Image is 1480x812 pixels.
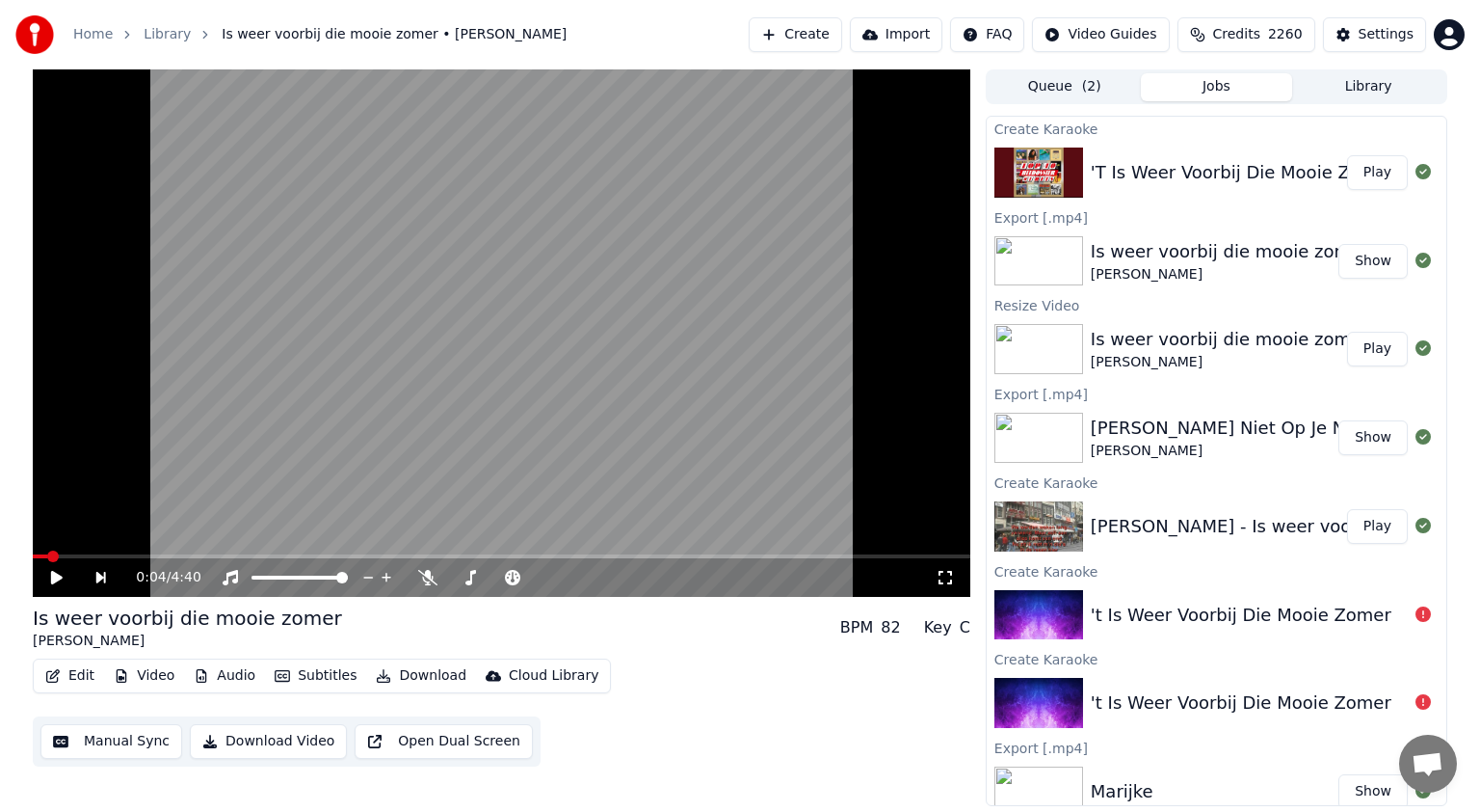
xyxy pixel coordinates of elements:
div: Create Karaoke [987,647,1446,670]
div: [PERSON_NAME] [1091,265,1369,284]
button: Play [1347,155,1408,190]
button: Settings [1323,17,1426,52]
div: [PERSON_NAME] [1091,353,1369,372]
div: Export [.mp4] [987,382,1446,405]
span: ( 2 ) [1082,77,1101,96]
button: Manual Sync [40,724,182,759]
div: Is weer voorbij die mooie zomer [1091,238,1369,265]
button: Edit [38,663,102,690]
button: Import [850,17,942,52]
div: BPM [840,616,873,639]
div: Cloud Library [509,666,598,686]
button: Open Dual Screen [355,724,533,759]
button: Video Guides [1032,17,1169,52]
div: Key [924,616,952,639]
div: / [136,568,182,587]
button: Create [749,17,842,52]
div: [PERSON_NAME] Niet Op Je Nagels Te Bijten [1091,415,1471,442]
div: 82 [881,616,900,639]
a: Home [73,25,113,44]
button: Subtitles [267,663,364,690]
div: Export [.mp4] [987,736,1446,759]
div: Settings [1359,25,1414,44]
span: 2260 [1268,25,1303,44]
button: Queue [989,73,1141,101]
div: Create Karaoke [987,117,1446,140]
span: Credits [1213,25,1260,44]
div: 't Is Weer Voorbij Die Mooie Zomer [1091,690,1391,717]
button: Credits2260 [1177,17,1315,52]
span: 4:40 [171,568,200,587]
button: Video [106,663,182,690]
div: 't Is Weer Voorbij Die Mooie Zomer [1091,602,1391,629]
button: Library [1292,73,1444,101]
div: Marijke [1091,778,1153,805]
button: Download Video [190,724,347,759]
div: [PERSON_NAME] [33,632,342,651]
div: C [960,616,970,639]
span: Is weer voorbij die mooie zomer • [PERSON_NAME] [222,25,567,44]
div: Create Karaoke [987,471,1446,494]
div: 'T Is Weer Voorbij Die Mooie Zomer [1091,159,1395,186]
button: Show [1338,774,1408,809]
button: Play [1347,509,1408,544]
div: Resize Video [987,293,1446,316]
button: Show [1338,244,1408,279]
a: Open de chat [1399,735,1457,793]
button: Jobs [1141,73,1293,101]
a: Library [144,25,191,44]
button: Play [1347,332,1408,366]
button: Download [368,663,474,690]
button: FAQ [950,17,1024,52]
div: Export [.mp4] [987,205,1446,229]
nav: breadcrumb [73,25,567,44]
div: Create Karaoke [987,559,1446,582]
button: Show [1338,420,1408,455]
button: Audio [186,663,263,690]
img: youka [15,15,54,54]
span: 0:04 [136,568,166,587]
div: [PERSON_NAME] [1091,442,1471,461]
div: Is weer voorbij die mooie zomer [1091,326,1369,353]
div: Is weer voorbij die mooie zomer [33,605,342,632]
